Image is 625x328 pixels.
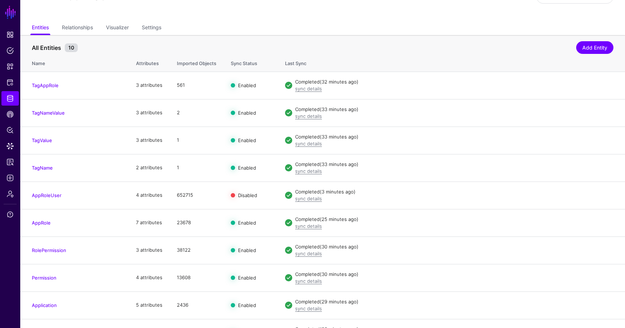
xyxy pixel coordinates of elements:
td: 5 attributes [129,291,170,319]
th: Sync Status [224,53,278,72]
a: Add Entity [576,41,613,54]
span: CAEP Hub [7,111,14,118]
td: 3 attributes [129,237,170,264]
td: 13608 [170,264,224,291]
td: 4 attributes [129,264,170,291]
span: Protected Systems [7,79,14,86]
td: 561 [170,72,224,99]
span: Enabled [238,165,256,171]
a: sync details [295,223,322,229]
div: Completed (3 minutes ago) [295,188,613,196]
a: Protected Systems [1,75,19,90]
span: Enabled [238,220,256,226]
span: Identity Data Fabric [7,95,14,102]
a: TagName [32,165,53,171]
span: Admin [7,190,14,197]
th: Attributes [129,53,170,72]
div: Completed (33 minutes ago) [295,133,613,141]
span: Enabled [238,302,256,308]
a: TagValue [32,137,52,143]
td: 2436 [170,291,224,319]
div: Completed (33 minutes ago) [295,161,613,168]
a: Settings [142,21,161,35]
span: Enabled [238,275,256,281]
span: Snippets [7,63,14,70]
a: Data Lens [1,139,19,153]
a: CAEP Hub [1,107,19,122]
a: sync details [295,306,322,311]
span: Support [7,211,14,218]
span: Enabled [238,137,256,143]
td: 23678 [170,209,224,237]
small: 10 [65,43,78,52]
div: Completed (29 minutes ago) [295,298,613,306]
a: Relationships [62,21,93,35]
a: sync details [295,251,322,256]
span: Enabled [238,82,256,88]
a: sync details [295,196,322,201]
div: Completed (33 minutes ago) [295,106,613,113]
a: Policy Lens [1,123,19,137]
div: Completed (30 minutes ago) [295,271,613,278]
span: Logs [7,174,14,182]
a: Visualizer [106,21,129,35]
a: Entities [32,21,49,35]
span: Enabled [238,247,256,253]
a: TagAppRole [32,82,59,88]
a: AppRoleUser [32,192,61,198]
span: Policies [7,47,14,54]
a: Policies [1,43,19,58]
td: 1 [170,127,224,154]
span: Policy Lens [7,127,14,134]
a: Permission [32,275,56,281]
a: Dashboard [1,27,19,42]
th: Name [20,53,129,72]
a: RolePermission [32,247,66,253]
span: Reports [7,158,14,166]
td: 4 attributes [129,182,170,209]
a: AppRole [32,220,51,226]
div: Completed (25 minutes ago) [295,216,613,223]
span: Data Lens [7,142,14,150]
a: Identity Data Fabric [1,91,19,106]
a: Reports [1,155,19,169]
td: 3 attributes [129,127,170,154]
span: Enabled [238,110,256,116]
a: TagNameValue [32,110,65,116]
span: All Entities [30,43,63,52]
div: Completed (32 minutes ago) [295,78,613,86]
a: SGNL [4,4,17,20]
span: Disabled [238,192,257,198]
span: Dashboard [7,31,14,38]
a: Snippets [1,59,19,74]
a: sync details [295,86,322,91]
a: sync details [295,113,322,119]
td: 2 [170,99,224,127]
td: 652715 [170,182,224,209]
td: 2 attributes [129,154,170,182]
th: Last Sync [278,53,625,72]
th: Imported Objects [170,53,224,72]
td: 3 attributes [129,99,170,127]
td: 7 attributes [129,209,170,237]
a: sync details [295,278,322,284]
td: 38122 [170,237,224,264]
a: Application [32,302,57,308]
a: Admin [1,187,19,201]
div: Completed (30 minutes ago) [295,243,613,251]
td: 1 [170,154,224,182]
a: sync details [295,168,322,174]
a: Logs [1,171,19,185]
td: 3 attributes [129,72,170,99]
a: sync details [295,141,322,146]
